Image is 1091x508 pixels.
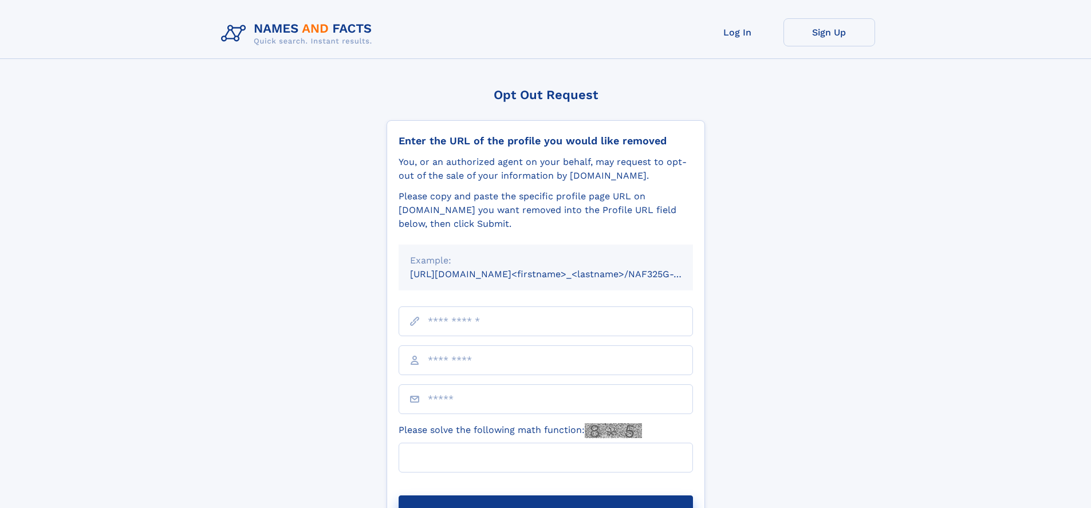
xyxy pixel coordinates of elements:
[410,269,715,279] small: [URL][DOMAIN_NAME]<firstname>_<lastname>/NAF325G-xxxxxxxx
[399,135,693,147] div: Enter the URL of the profile you would like removed
[692,18,783,46] a: Log In
[399,155,693,183] div: You, or an authorized agent on your behalf, may request to opt-out of the sale of your informatio...
[399,190,693,231] div: Please copy and paste the specific profile page URL on [DOMAIN_NAME] you want removed into the Pr...
[399,423,642,438] label: Please solve the following math function:
[387,88,705,102] div: Opt Out Request
[410,254,682,267] div: Example:
[783,18,875,46] a: Sign Up
[216,18,381,49] img: Logo Names and Facts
